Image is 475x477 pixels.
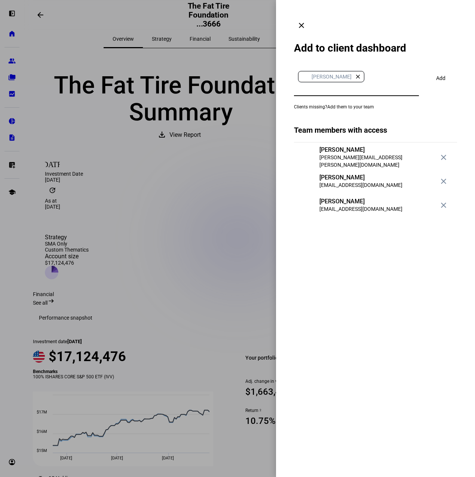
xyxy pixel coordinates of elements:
span: Add [436,71,445,86]
h3: Team members with access [294,126,457,135]
div: [EMAIL_ADDRESS][DOMAIN_NAME] [319,181,402,189]
div: KJ [298,174,313,189]
div: [PERSON_NAME] [319,146,436,154]
mat-icon: clear [297,21,306,30]
a: Add them to your team [327,104,374,110]
mat-icon: close [439,201,448,210]
span: [PERSON_NAME] [312,74,352,80]
div: [PERSON_NAME] [319,174,402,181]
div: [PERSON_NAME] [319,198,402,205]
div: [PERSON_NAME][EMAIL_ADDRESS][PERSON_NAME][DOMAIN_NAME] [319,154,436,169]
div: Add to client dashboard [294,42,457,54]
mat-icon: close [439,153,448,162]
button: Add [428,71,454,86]
span: Clients missing? [294,104,327,110]
mat-icon: close [439,177,448,186]
div: CJ [298,146,313,161]
div: AJ [298,198,313,213]
div: [EMAIL_ADDRESS][DOMAIN_NAME] [319,205,402,213]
